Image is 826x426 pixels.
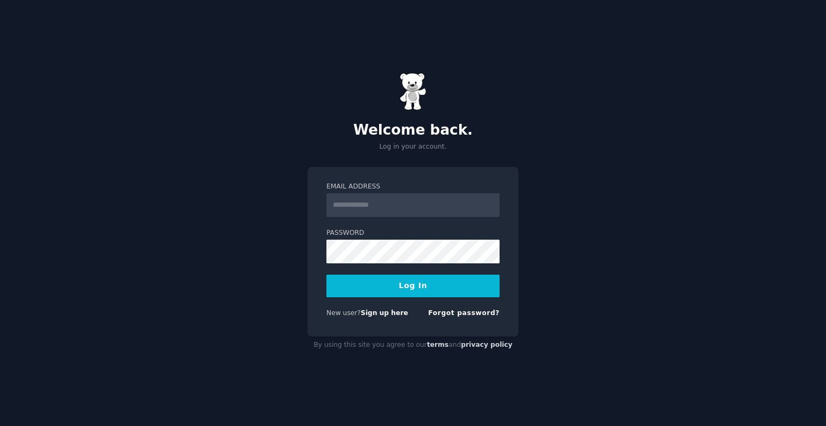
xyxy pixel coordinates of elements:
p: Log in your account. [308,142,518,152]
a: Forgot password? [428,309,500,317]
h2: Welcome back. [308,122,518,139]
button: Log In [326,275,500,297]
a: terms [427,341,448,348]
a: privacy policy [461,341,512,348]
label: Password [326,228,500,238]
div: By using this site you agree to our and [308,337,518,354]
label: Email Address [326,182,500,192]
img: Gummy Bear [400,73,426,110]
span: New user? [326,309,361,317]
a: Sign up here [361,309,408,317]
